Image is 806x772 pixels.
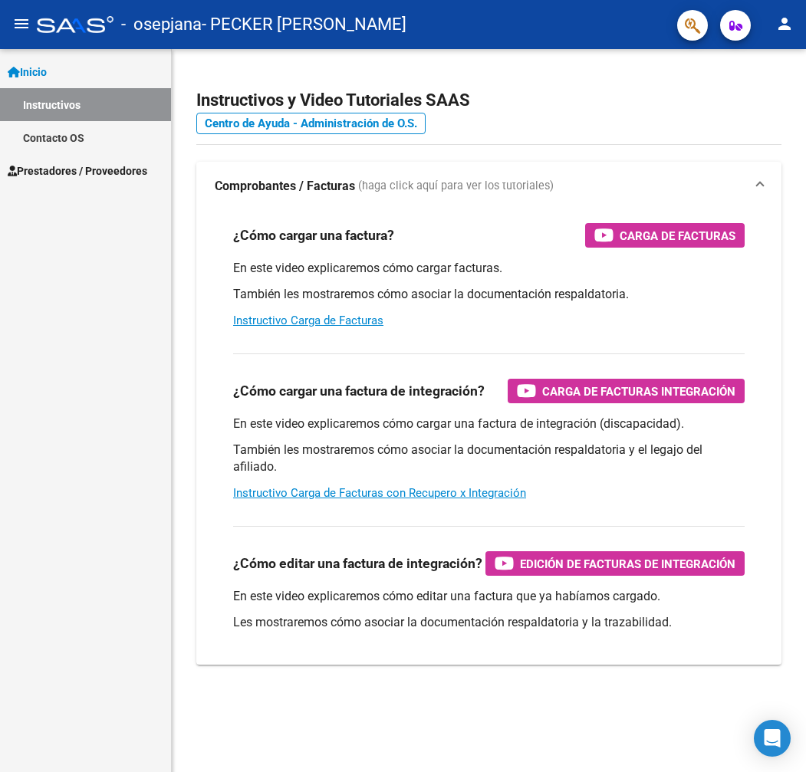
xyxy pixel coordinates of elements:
h3: ¿Cómo cargar una factura de integración? [233,380,485,402]
p: También les mostraremos cómo asociar la documentación respaldatoria. [233,286,745,303]
span: - osepjana [121,8,202,41]
p: En este video explicaremos cómo editar una factura que ya habíamos cargado. [233,588,745,605]
div: Comprobantes / Facturas (haga click aquí para ver los tutoriales) [196,211,781,665]
p: En este video explicaremos cómo cargar una factura de integración (discapacidad). [233,416,745,432]
a: Instructivo Carga de Facturas con Recupero x Integración [233,486,526,500]
p: También les mostraremos cómo asociar la documentación respaldatoria y el legajo del afiliado. [233,442,745,475]
a: Instructivo Carga de Facturas [233,314,383,327]
mat-icon: person [775,15,794,33]
strong: Comprobantes / Facturas [215,178,355,195]
button: Carga de Facturas [585,223,745,248]
span: Carga de Facturas Integración [542,382,735,401]
h3: ¿Cómo cargar una factura? [233,225,394,246]
mat-expansion-panel-header: Comprobantes / Facturas (haga click aquí para ver los tutoriales) [196,162,781,211]
div: Open Intercom Messenger [754,720,791,757]
button: Edición de Facturas de integración [485,551,745,576]
p: Les mostraremos cómo asociar la documentación respaldatoria y la trazabilidad. [233,614,745,631]
span: (haga click aquí para ver los tutoriales) [358,178,554,195]
a: Centro de Ayuda - Administración de O.S. [196,113,426,134]
mat-icon: menu [12,15,31,33]
h3: ¿Cómo editar una factura de integración? [233,553,482,574]
p: En este video explicaremos cómo cargar facturas. [233,260,745,277]
span: - PECKER [PERSON_NAME] [202,8,406,41]
button: Carga de Facturas Integración [508,379,745,403]
span: Carga de Facturas [620,226,735,245]
span: Prestadores / Proveedores [8,163,147,179]
h2: Instructivos y Video Tutoriales SAAS [196,86,781,115]
span: Inicio [8,64,47,80]
span: Edición de Facturas de integración [520,554,735,573]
